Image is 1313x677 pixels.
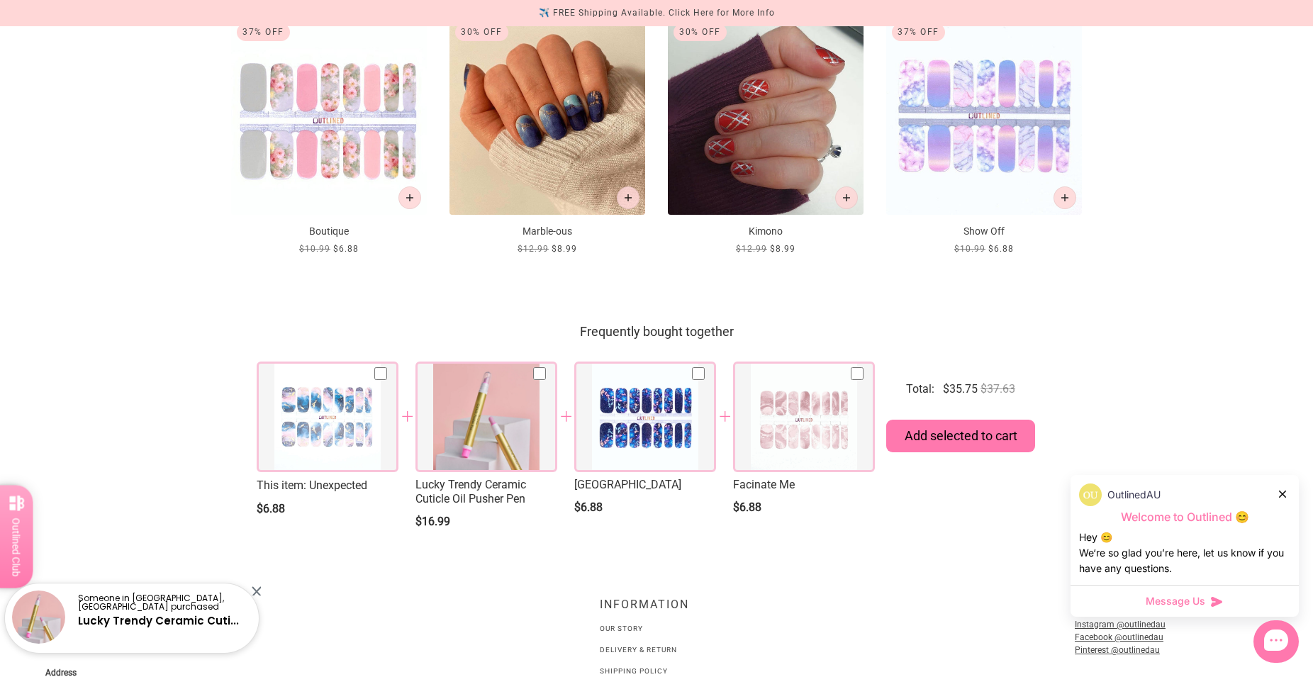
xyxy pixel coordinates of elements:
p: Someone in [GEOGRAPHIC_DATA], [GEOGRAPHIC_DATA] purchased [78,594,247,611]
a: Show Off-Adult Nail Wraps-OutlinedShow Off-Adult Nail Wraps-Outlined Add to cart Show Off $10.99$... [886,19,1082,257]
span: Message Us [1146,594,1205,608]
a: Facebook @outlinedau [1075,632,1163,642]
a: Our Story [600,625,643,632]
a: Facinate Me [733,478,875,492]
a: Pinterest @outlinedau [1075,645,1160,655]
p: Show Off [886,224,1082,239]
p: Welcome to Outlined 😊 [1079,510,1290,525]
span: $16.99 [415,515,450,528]
button: Add to cart [398,186,421,209]
p: OutlinedAU [1107,487,1161,503]
a: Lucky Trendy Ceramic Cuti... [78,613,239,628]
span: This item : [257,479,309,492]
div: 37% Off [237,23,290,41]
a: Marble-ous-Adult Nail Wraps-OutlinedMarble-ous-Adult Nail Wraps-Outlined Add to cart Marble-ous $... [449,19,645,257]
span: $12.99 [736,244,767,254]
div: Total : [906,381,934,397]
a: Shipping Policy [600,667,668,675]
div: Frequently bought together [257,319,1056,345]
span: Unexpected [257,478,398,493]
span: Add selected to cart [905,428,1017,444]
span: $6.88 [574,500,603,514]
a: Delivery & Return [600,646,677,654]
span: $10.99 [299,244,330,254]
span: $6.88 [988,244,1014,254]
img: data:image/png;base64,iVBORw0KGgoAAAANSUhEUgAAACQAAAAkCAYAAADhAJiYAAABSklEQVRYR2N8/yj/P8MgAoyjDiI... [1079,483,1102,506]
span: $6.88 [733,500,761,514]
button: Add to cart [835,186,858,209]
a: [GEOGRAPHIC_DATA] [574,478,716,492]
p: Boutique [231,224,427,239]
span: $10.99 [954,244,985,254]
span: $37.63 [980,382,1015,396]
div: 37% Off [892,23,945,41]
p: Kimono [668,224,864,239]
span: $35.75 [943,381,978,397]
p: Marble-ous [449,224,645,239]
div: 30% Off [674,23,727,41]
span: $6.88 [333,244,359,254]
a: Lucky Trendy Ceramic Cuticle Oil Pusher Pen [415,478,557,506]
span: $8.99 [770,244,795,254]
span: $6.88 [257,502,285,515]
span: $12.99 [518,244,549,254]
div: 30% Off [455,23,508,41]
div: ✈️ FREE Shipping Available. Click Here for More Info [539,6,775,21]
a: Instagram @outlinedau [1075,620,1166,630]
div: INFORMATION [600,598,713,622]
span: $8.99 [552,244,577,254]
div: Hey 😊 We‘re so glad you’re here, let us know if you have any questions. [1079,530,1290,576]
a: Boutique-Adult Nail Wraps-OutlinedBoutique-Adult Nail Wraps-Outlined Add to cart Boutique $10.99$... [231,19,427,257]
div: Follow us on social media [1075,598,1268,622]
a: This item: Unexpected [257,478,398,493]
button: Add to cart [1054,186,1076,209]
a: Kimono-Adult Nail Wraps-OutlinedKimono-Adult Nail Wraps-Outlined Add to cart Kimono $12.99$8.99 [668,19,864,257]
button: Add to cart [617,186,639,209]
